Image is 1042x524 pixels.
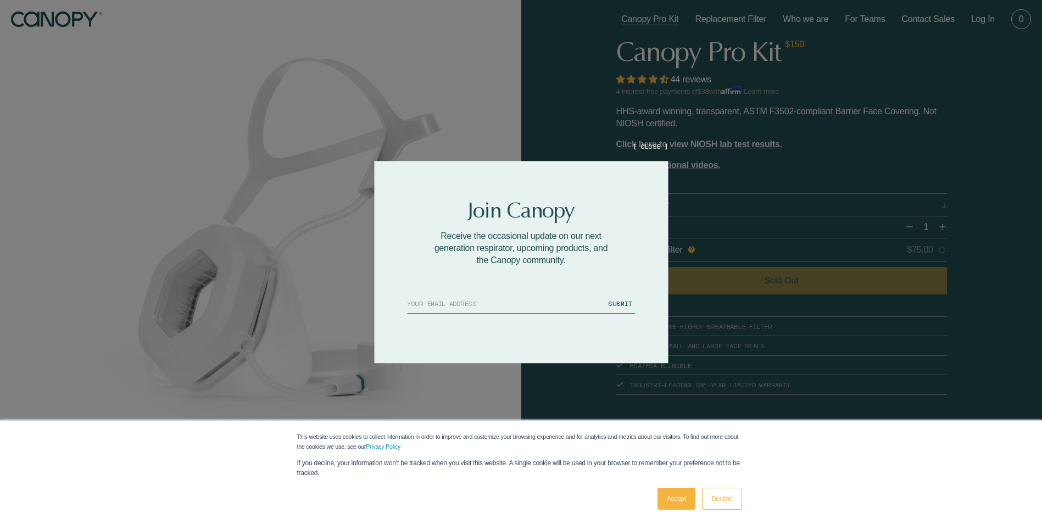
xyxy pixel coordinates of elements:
span: This website uses cookies to collect information in order to improve and customize your browsing ... [297,433,739,450]
p: Receive the occasional update on our next generation respirator, upcoming products, and the Canop... [430,230,612,266]
span: SUBMIT [608,299,632,307]
input: YOUR EMAIL ADDRESS [407,294,605,313]
button: [ CLOSE ] [633,142,668,151]
p: If you decline, your information won’t be tracked when you visit this website. A single cookie wi... [297,458,745,478]
h2: Join Canopy [430,199,612,221]
a: Privacy Policy [366,443,400,450]
a: Accept [657,488,695,510]
a: Decline [702,488,742,510]
button: SUBMIT [605,294,635,313]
